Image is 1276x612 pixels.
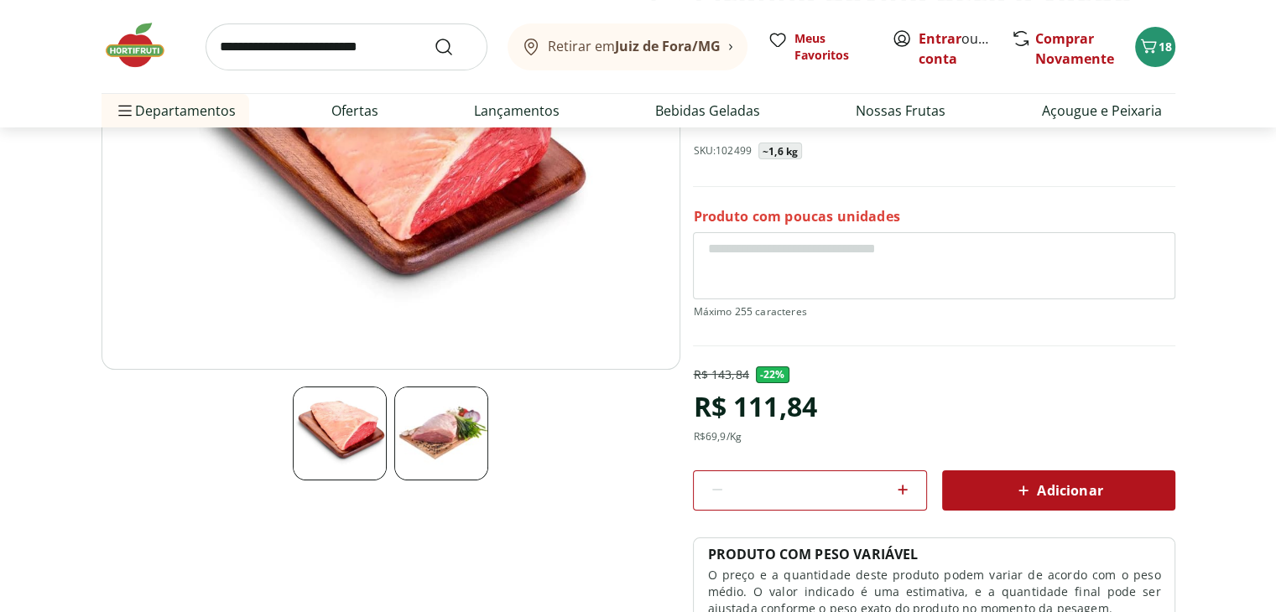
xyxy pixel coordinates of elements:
[508,23,747,70] button: Retirar emJuiz de Fora/MG
[693,207,899,226] p: Produto com poucas unidades
[919,29,961,48] a: Entrar
[474,101,560,121] a: Lançamentos
[206,23,487,70] input: search
[693,383,816,430] div: R$ 111,84
[115,91,236,131] span: Departamentos
[794,30,872,64] span: Meus Favoritos
[942,470,1175,511] button: Adicionar
[115,91,135,131] button: Menu
[919,29,993,69] span: ou
[707,545,918,563] p: PRODUTO COM PESO VARIÁVEL
[756,366,789,383] span: - 22 %
[693,366,748,383] p: R$ 143,84
[763,145,798,158] p: ~1,6 kg
[1013,480,1102,500] span: Adicionar
[693,144,752,158] p: SKU: 102499
[1035,29,1114,68] a: Comprar Novamente
[655,101,760,121] a: Bebidas Geladas
[919,29,1011,68] a: Criar conta
[102,20,185,70] img: Hortifruti
[768,30,872,64] a: Meus Favoritos
[434,37,474,57] button: Submit Search
[394,386,488,480] img: Picanha Bovina Peça a Vácuo
[548,39,721,54] span: Retirar em
[856,101,945,121] a: Nossas Frutas
[615,37,721,55] b: Juiz de Fora/MG
[1041,101,1161,121] a: Açougue e Peixaria
[331,101,378,121] a: Ofertas
[693,430,741,443] div: R$ 69,9 /Kg
[1159,39,1172,54] span: 18
[1135,27,1175,67] button: Carrinho
[293,386,387,480] img: Picanha Bovina Peça a Vácuo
